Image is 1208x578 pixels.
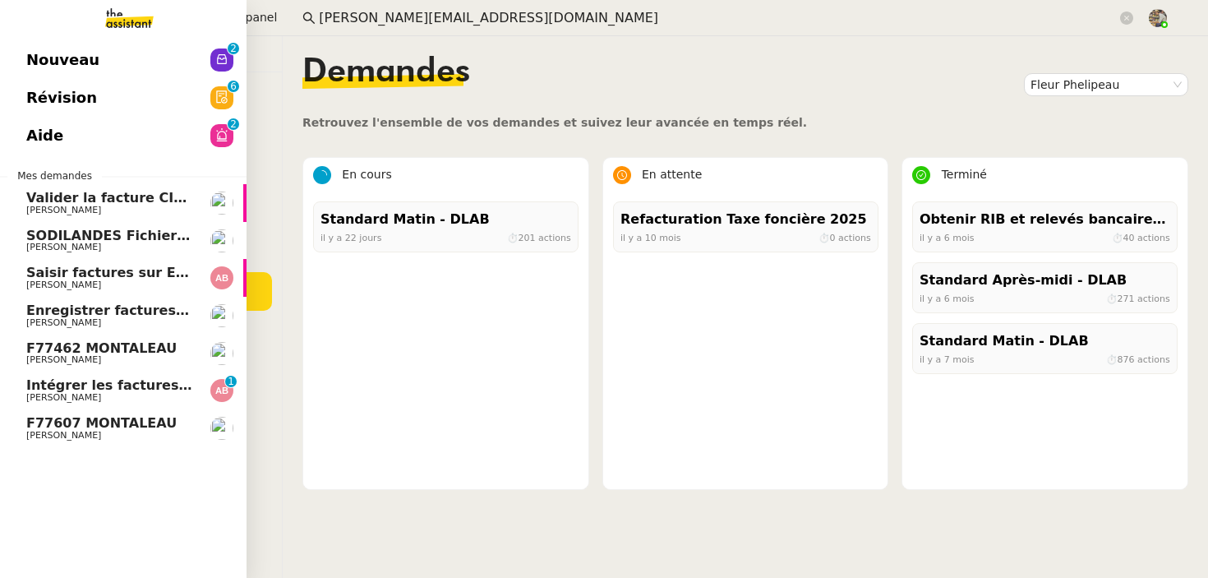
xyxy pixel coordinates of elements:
[1123,232,1135,243] span: 40
[620,209,871,231] div: Refacturation Taxe foncière 2025
[26,228,265,243] span: SODILANDES Fichiers pour 2025
[228,81,239,92] nz-badge-sup: 6
[838,232,871,243] span: actions
[26,205,101,215] span: [PERSON_NAME]
[302,116,807,129] span: Retrouvez l'ensemble de vos demandes et suivez leur avancée en temps réel.
[26,392,101,403] span: [PERSON_NAME]
[920,232,975,243] span: il y a 6 mois
[26,280,101,290] span: [PERSON_NAME]
[26,354,101,365] span: [PERSON_NAME]
[26,340,177,356] span: F77462 MONTALEAU
[26,48,99,72] span: Nouveau
[829,232,835,243] span: 0
[1118,354,1135,364] span: 876
[320,232,381,243] span: il y a 22 jours
[26,377,331,393] span: Intégrer les factures dans ENERGYTRACK
[1137,354,1170,364] span: actions
[26,430,101,441] span: [PERSON_NAME]
[230,43,237,58] p: 2
[1137,293,1170,303] span: actions
[225,376,237,387] nz-badge-sup: 1
[507,232,571,243] span: ⏱
[210,266,233,289] img: svg
[1149,9,1167,27] img: 388bd129-7e3b-4cb1-84b4-92a3d763e9b7
[920,270,1170,292] div: Standard Après-midi - DLAB
[210,304,233,327] img: users%2FHIWaaSoTa5U8ssS5t403NQMyZZE3%2Favatar%2Fa4be050e-05fa-4f28-bbe7-e7e8e4788720
[519,232,536,243] span: 201
[26,265,274,280] span: Saisir factures sur ENERGYTRACK
[228,118,239,130] nz-badge-sup: 2
[230,118,237,133] p: 2
[920,331,1170,353] div: Standard Matin - DLAB
[26,317,101,328] span: [PERSON_NAME]
[942,168,987,181] span: Terminé
[26,123,63,148] span: Aide
[302,56,470,89] span: Demandes
[920,293,975,303] span: il y a 6 mois
[210,379,233,402] img: svg
[319,7,1117,30] input: Rechercher
[342,168,391,181] span: En cours
[1112,232,1170,243] span: ⏱
[210,417,233,440] img: users%2FHIWaaSoTa5U8ssS5t403NQMyZZE3%2Favatar%2Fa4be050e-05fa-4f28-bbe7-e7e8e4788720
[920,354,975,364] span: il y a 7 mois
[1106,293,1170,303] span: ⏱
[228,376,234,391] p: 1
[920,209,1170,231] div: Obtenir RIB et relevés bancaires SCI CELESTINE
[26,242,101,252] span: [PERSON_NAME]
[818,232,870,243] span: ⏱
[1030,74,1182,95] nz-select-item: Fleur Phelipeau
[1137,232,1170,243] span: actions
[26,86,97,110] span: Révision
[642,168,702,181] span: En attente
[1106,354,1170,364] span: ⏱
[26,415,177,431] span: F77607 MONTALEAU
[7,168,102,184] span: Mes demandes
[210,342,233,365] img: users%2FHIWaaSoTa5U8ssS5t403NQMyZZE3%2Favatar%2Fa4be050e-05fa-4f28-bbe7-e7e8e4788720
[210,192,233,215] img: users%2FHIWaaSoTa5U8ssS5t403NQMyZZE3%2Favatar%2Fa4be050e-05fa-4f28-bbe7-e7e8e4788720
[1118,293,1135,303] span: 271
[620,232,681,243] span: il y a 10 mois
[230,81,237,95] p: 6
[210,229,233,252] img: users%2FAXgjBsdPtrYuxuZvIJjRexEdqnq2%2Favatar%2F1599931753966.jpeg
[538,232,571,243] span: actions
[26,190,192,206] span: Valider la facture CIEC
[26,303,317,318] span: Enregistrer factures sur ENERGYTRACK
[320,209,571,231] div: Standard Matin - DLAB
[228,43,239,54] nz-badge-sup: 2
